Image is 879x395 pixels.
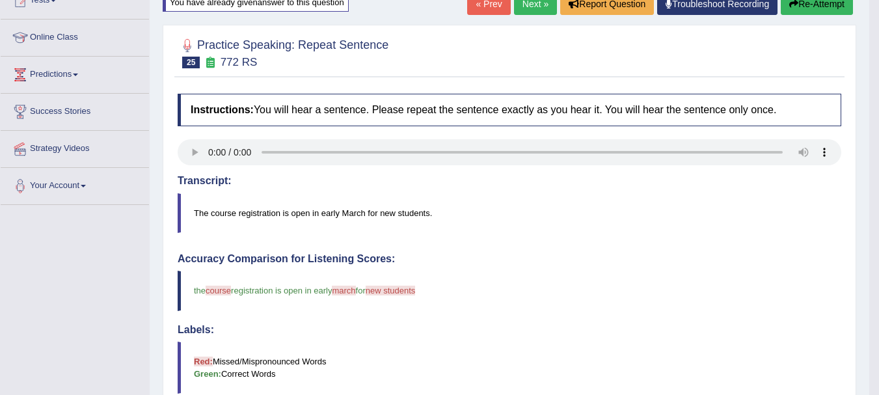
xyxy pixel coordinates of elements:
[178,94,841,126] h4: You will hear a sentence. Please repeat the sentence exactly as you hear it. You will hear the se...
[178,342,841,394] blockquote: Missed/Mispronounced Words Correct Words
[1,168,149,200] a: Your Account
[366,286,416,295] span: new students
[182,57,200,68] span: 25
[206,286,231,295] span: course
[1,57,149,89] a: Predictions
[332,286,355,295] span: march
[1,131,149,163] a: Strategy Videos
[231,286,332,295] span: registration is open in early
[178,253,841,265] h4: Accuracy Comparison for Listening Scores:
[356,286,366,295] span: for
[194,357,213,366] b: Red:
[1,20,149,52] a: Online Class
[194,286,206,295] span: the
[194,369,221,379] b: Green:
[191,104,254,115] b: Instructions:
[203,57,217,69] small: Exam occurring question
[221,56,258,68] small: 772 RS
[178,36,388,68] h2: Practice Speaking: Repeat Sentence
[178,324,841,336] h4: Labels:
[178,175,841,187] h4: Transcript:
[1,94,149,126] a: Success Stories
[178,193,841,233] blockquote: The course registration is open in early March for new students.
